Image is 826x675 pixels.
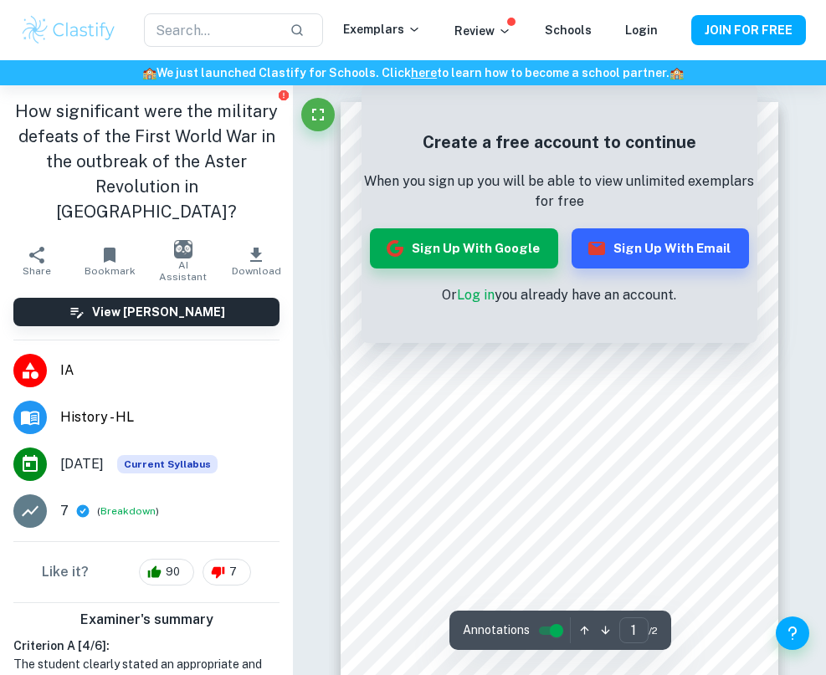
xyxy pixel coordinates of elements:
button: Download [220,238,294,284]
img: AI Assistant [174,240,192,258]
p: Review [454,22,511,40]
p: Or you already have an account. [362,285,757,305]
span: History - HL [60,407,280,427]
span: Annotations [463,621,530,639]
span: Bookmark [85,265,136,277]
p: When you sign up you will be able to view unlimited exemplars for free [362,171,757,212]
p: 7 [60,501,69,521]
button: View [PERSON_NAME] [13,298,280,326]
a: here [411,66,437,79]
h6: Examiner's summary [7,610,286,630]
h5: Create a free account to continue [362,130,757,155]
button: Report issue [277,89,290,101]
input: Search... [144,13,277,47]
span: Share [23,265,51,277]
div: 7 [203,559,251,586]
span: Current Syllabus [117,455,218,473]
span: [DATE] [60,454,104,474]
span: Download [232,265,281,277]
a: Schools [545,23,592,37]
button: AI Assistant [146,238,220,284]
span: 🏫 [670,66,684,79]
h6: View [PERSON_NAME] [92,303,225,321]
span: ( ) [97,504,159,519]
h6: Criterion A [ 4 / 6 ]: [13,637,280,655]
span: 7 [220,564,246,580]
span: IA [60,361,280,381]
button: JOIN FOR FREE [691,15,806,45]
button: Bookmark [74,238,147,284]
p: Exemplars [343,20,421,38]
div: This exemplar is based on the current syllabus. Feel free to refer to it for inspiration/ideas wh... [117,455,218,473]
span: 🏫 [142,66,156,79]
h6: Like it? [42,562,89,582]
button: Sign up with Email [572,228,749,268]
img: Clastify logo [20,13,117,47]
span: / 2 [649,623,658,638]
a: Login [625,23,658,37]
h6: We just launched Clastify for Schools. Click to learn how to become a school partner. [3,64,823,82]
span: 90 [156,564,189,580]
h1: How significant were the military defeats of the First World War in the outbreak of the Aster Rev... [13,99,280,224]
button: Sign up with Google [370,228,558,268]
button: Breakdown [100,504,156,519]
button: Fullscreen [301,98,335,131]
span: AI Assistant [156,259,210,283]
div: 90 [139,559,194,586]
a: Log in [457,287,495,303]
button: Help and Feedback [776,616,809,650]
